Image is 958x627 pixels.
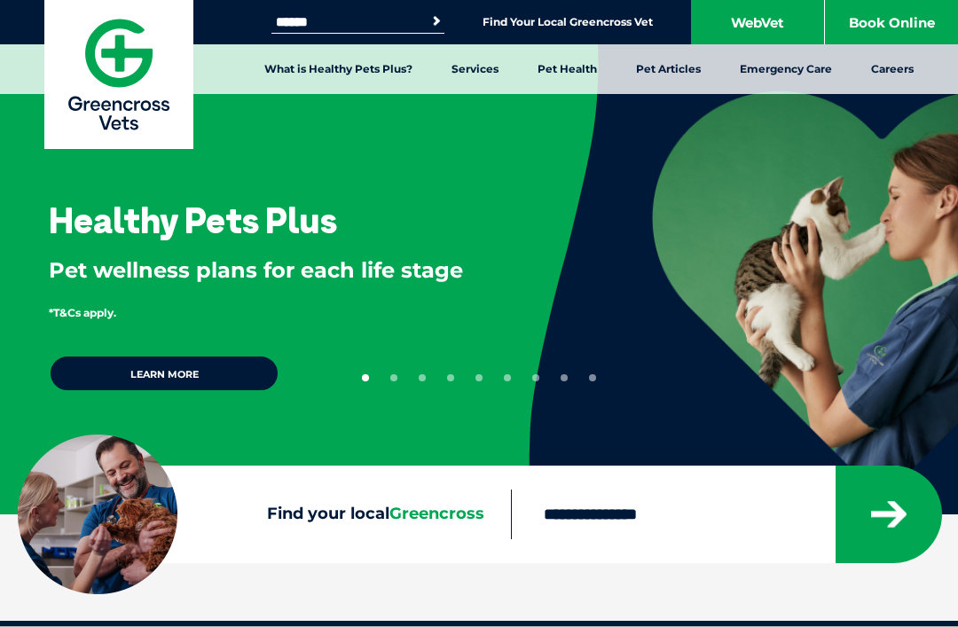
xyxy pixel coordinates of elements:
a: What is Healthy Pets Plus? [245,44,432,94]
button: 2 of 9 [390,374,397,381]
a: Emergency Care [720,44,852,94]
a: Learn more [49,355,279,392]
a: Pet Health [518,44,616,94]
p: Pet wellness plans for each life stage [49,255,471,286]
label: Find your local [18,505,511,524]
span: *T&Cs apply. [49,306,116,319]
span: Greencross [389,504,484,523]
a: Services [432,44,518,94]
button: 8 of 9 [561,374,568,381]
button: 1 of 9 [362,374,369,381]
a: Careers [852,44,933,94]
a: Find Your Local Greencross Vet [483,15,653,29]
h3: Healthy Pets Plus [49,202,337,238]
button: 6 of 9 [504,374,511,381]
button: 7 of 9 [532,374,539,381]
button: 4 of 9 [447,374,454,381]
button: 3 of 9 [419,374,426,381]
button: Search [428,12,445,30]
button: 9 of 9 [589,374,596,381]
a: Pet Articles [616,44,720,94]
button: 5 of 9 [475,374,483,381]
